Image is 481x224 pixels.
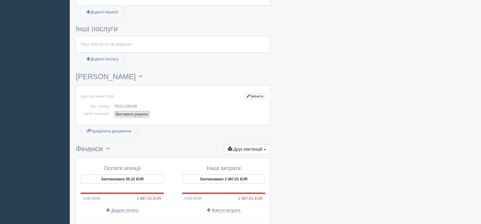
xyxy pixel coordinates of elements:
[182,175,265,184] button: Заплановано 2 687,01 EUR
[106,208,138,212] a: Додати оплату
[76,25,270,33] h3: Інші послуги
[207,208,241,212] a: Внести витрати
[81,90,114,103] td: Центральний офіс
[81,41,265,48] div: Інші послуги не додано
[81,175,164,184] button: Заплановано 55,22 EUR
[245,93,265,100] button: Змінити
[81,110,112,120] td: Запит рахунку
[81,6,124,18] a: Додати переліт
[81,53,124,65] a: Додати послугу
[233,147,263,152] span: Друк квитанцій
[182,165,265,172] h4: Наші витрати
[212,208,240,213] span: Внести витрати
[111,208,138,213] span: Додати оплату
[76,144,270,155] h3: Фінанси
[182,196,202,201] span: 0,00 EUR
[114,104,137,109] span: TR21105039
[224,144,270,154] button: Друк квитанцій
[81,125,137,138] a: Прикріпити документи
[114,111,150,118] button: Виставити рахунок
[81,165,164,172] h4: Оплати агенції
[137,196,164,201] span: 2 687,01 EUR
[81,103,112,110] td: Вн. номер
[81,196,100,201] span: 0,00 EUR
[76,72,270,82] h3: [PERSON_NAME]
[238,196,265,201] span: 2 687,01 EUR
